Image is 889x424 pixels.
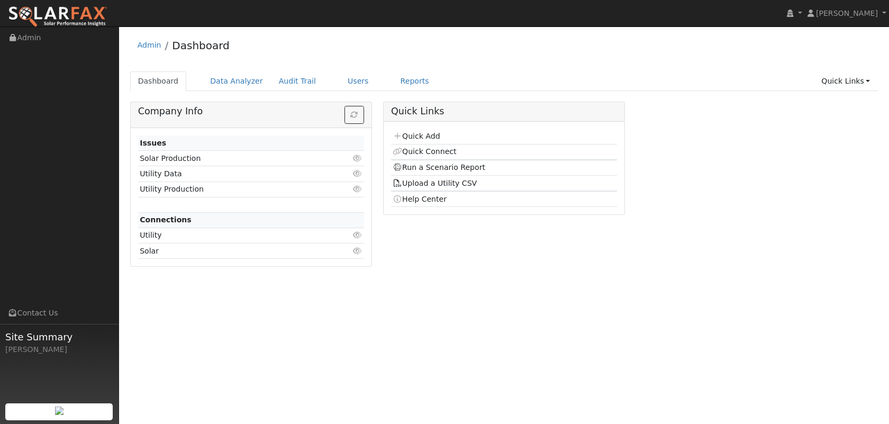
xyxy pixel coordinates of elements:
[5,344,113,355] div: [PERSON_NAME]
[138,106,364,117] h5: Company Info
[393,163,485,172] a: Run a Scenario Report
[393,179,477,187] a: Upload a Utility CSV
[138,151,328,166] td: Solar Production
[353,231,362,239] i: Click to view
[353,170,362,177] i: Click to view
[55,407,63,415] img: retrieve
[353,247,362,255] i: Click to view
[353,155,362,162] i: Click to view
[130,71,187,91] a: Dashboard
[353,185,362,193] i: Click to view
[138,182,328,197] td: Utility Production
[393,71,437,91] a: Reports
[813,71,878,91] a: Quick Links
[202,71,271,91] a: Data Analyzer
[140,139,166,147] strong: Issues
[340,71,377,91] a: Users
[138,228,328,243] td: Utility
[393,132,440,140] a: Quick Add
[816,9,878,17] span: [PERSON_NAME]
[393,195,447,203] a: Help Center
[172,39,230,52] a: Dashboard
[140,215,192,224] strong: Connections
[138,41,161,49] a: Admin
[391,106,617,117] h5: Quick Links
[393,147,456,156] a: Quick Connect
[138,166,328,182] td: Utility Data
[271,71,324,91] a: Audit Trail
[5,330,113,344] span: Site Summary
[8,6,107,28] img: SolarFax
[138,243,328,259] td: Solar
